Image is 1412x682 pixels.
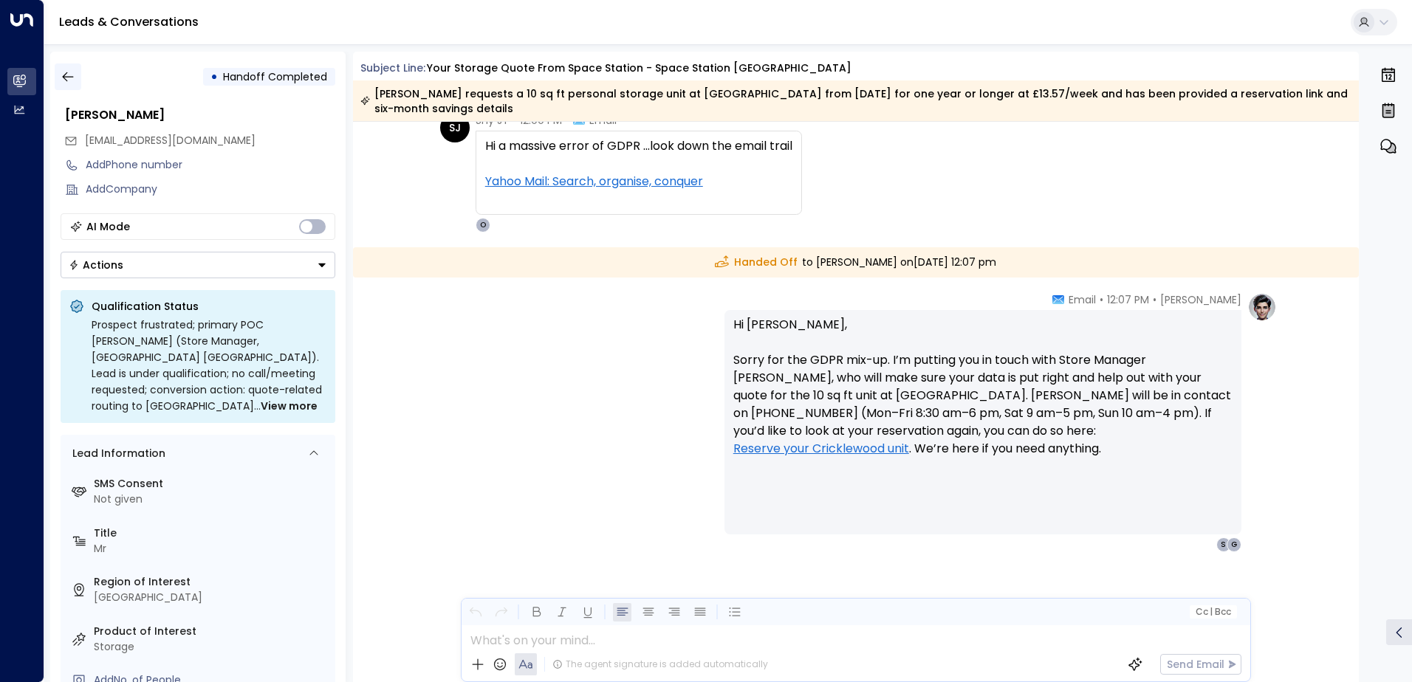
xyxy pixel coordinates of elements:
[65,106,335,124] div: [PERSON_NAME]
[715,255,798,270] span: Handed Off
[67,446,165,461] div: Lead Information
[92,317,326,414] div: Prospect frustrated; primary POC [PERSON_NAME] (Store Manager, [GEOGRAPHIC_DATA] [GEOGRAPHIC_DATA...
[85,133,256,148] span: sjtlondon1@yahoo.com
[94,590,329,605] div: [GEOGRAPHIC_DATA]
[1227,537,1241,552] div: G
[94,639,329,655] div: Storage
[1107,292,1149,307] span: 12:07 PM
[59,13,199,30] a: Leads & Conversations
[733,440,909,458] a: Reserve your Cricklewood unit
[1210,607,1213,617] span: |
[94,526,329,541] label: Title
[476,218,490,232] div: O
[360,61,425,75] span: Subject Line:
[94,476,329,492] label: SMS Consent
[223,69,327,84] span: Handoff Completed
[210,63,218,90] div: •
[94,541,329,557] div: Mr
[61,252,335,278] div: Button group with a nested menu
[1153,292,1156,307] span: •
[94,574,329,590] label: Region of Interest
[552,658,768,671] div: The agent signature is added automatically
[485,137,792,208] div: Hi a massive error of GDPR ...look down the email trail
[427,61,851,76] div: Your storage quote from Space Station - Space Station [GEOGRAPHIC_DATA]
[1195,607,1230,617] span: Cc Bcc
[1160,292,1241,307] span: [PERSON_NAME]
[353,247,1360,278] div: to [PERSON_NAME] on [DATE] 12:07 pm
[92,299,326,314] p: Qualification Status
[86,157,335,173] div: AddPhone number
[733,316,1233,475] p: Hi [PERSON_NAME], Sorry for the GDPR mix-up. I’m putting you in touch with Store Manager [PERSON_...
[261,398,318,414] span: View more
[440,113,470,142] div: SJ
[485,173,703,190] a: Yahoo Mail: Search, organise, conquer
[1100,292,1103,307] span: •
[94,624,329,639] label: Product of Interest
[69,258,123,272] div: Actions
[86,219,130,234] div: AI Mode
[94,492,329,507] div: Not given
[360,86,1351,116] div: [PERSON_NAME] requests a 10 sq ft personal storage unit at [GEOGRAPHIC_DATA] from [DATE] for one ...
[85,133,256,148] span: [EMAIL_ADDRESS][DOMAIN_NAME]
[492,603,510,621] button: Redo
[1216,537,1231,552] div: S
[1247,292,1277,322] img: profile-logo.png
[1189,605,1236,619] button: Cc|Bcc
[1069,292,1096,307] span: Email
[86,182,335,197] div: AddCompany
[466,603,484,621] button: Undo
[61,252,335,278] button: Actions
